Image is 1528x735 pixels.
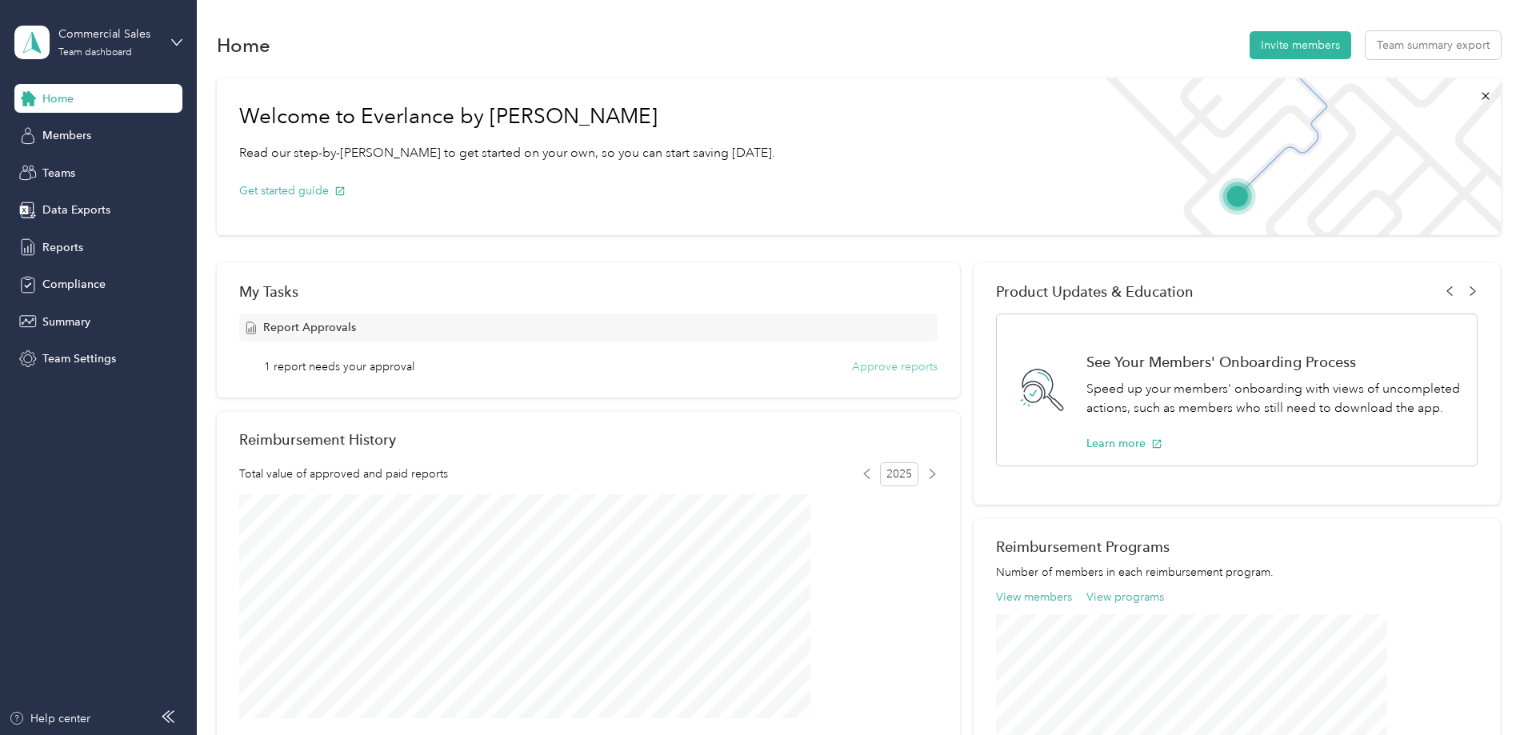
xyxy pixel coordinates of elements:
[239,431,396,448] h2: Reimbursement History
[1250,31,1351,59] button: Invite members
[852,358,938,375] button: Approve reports
[239,143,775,163] p: Read our step-by-[PERSON_NAME] to get started on your own, so you can start saving [DATE].
[42,127,91,144] span: Members
[42,90,74,107] span: Home
[1438,645,1528,735] iframe: Everlance-gr Chat Button Frame
[42,165,75,182] span: Teams
[42,350,116,367] span: Team Settings
[1086,354,1460,370] h1: See Your Members' Onboarding Process
[996,589,1072,605] button: View members
[996,564,1478,581] p: Number of members in each reimbursement program.
[9,710,90,727] button: Help center
[239,182,346,199] button: Get started guide
[42,314,90,330] span: Summary
[42,239,83,256] span: Reports
[239,283,938,300] div: My Tasks
[1086,379,1460,418] p: Speed up your members' onboarding with views of uncompleted actions, such as members who still ne...
[263,319,356,336] span: Report Approvals
[880,462,918,486] span: 2025
[1090,78,1500,235] img: Welcome to everlance
[996,538,1478,555] h2: Reimbursement Programs
[1086,589,1164,605] button: View programs
[42,202,110,218] span: Data Exports
[239,465,448,482] span: Total value of approved and paid reports
[996,283,1194,300] span: Product Updates & Education
[217,37,270,54] h1: Home
[1086,435,1162,452] button: Learn more
[58,48,132,58] div: Team dashboard
[264,358,414,375] span: 1 report needs your approval
[58,26,158,42] div: Commercial Sales
[42,276,106,293] span: Compliance
[239,104,775,130] h1: Welcome to Everlance by [PERSON_NAME]
[1366,31,1501,59] button: Team summary export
